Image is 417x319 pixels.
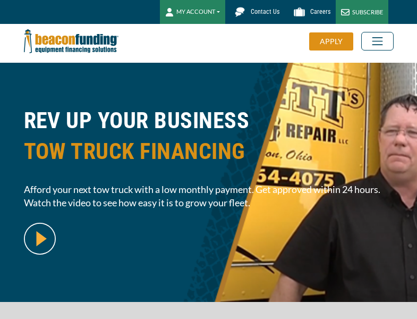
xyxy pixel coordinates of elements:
img: video modal pop-up play button [24,223,56,255]
a: Contact Us [225,3,285,21]
span: Afford your next tow truck with a low monthly payment. Get approved within 24 hours. Watch the vi... [24,183,394,209]
span: Contact Us [251,8,279,15]
div: APPLY [309,32,353,51]
img: Beacon Funding chat [231,3,249,21]
span: TOW TRUCK FINANCING [24,136,394,167]
span: Careers [310,8,330,15]
a: Careers [285,3,336,21]
h1: REV UP YOUR BUSINESS [24,105,394,175]
button: Toggle navigation [361,32,394,51]
a: APPLY [309,32,361,51]
img: Beacon Funding Corporation logo [24,24,118,58]
img: Beacon Funding Careers [290,3,309,21]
